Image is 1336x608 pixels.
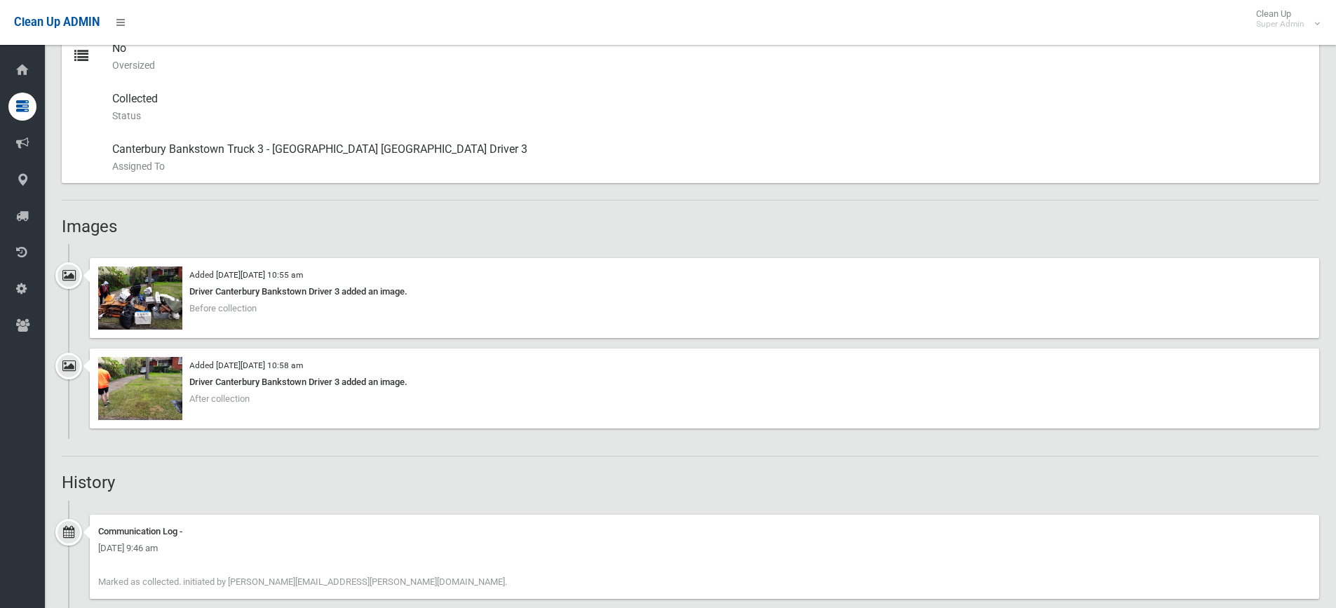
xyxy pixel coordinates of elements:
small: Added [DATE][DATE] 10:58 am [189,360,303,370]
div: Driver Canterbury Bankstown Driver 3 added an image. [98,374,1311,391]
img: 2025-08-1110.55.061351827297443269184.jpg [98,266,182,330]
span: Clean Up [1249,8,1318,29]
h2: History [62,473,1319,492]
span: Clean Up ADMIN [14,15,100,29]
small: Added [DATE][DATE] 10:55 am [189,270,303,280]
small: Super Admin [1256,19,1304,29]
small: Assigned To [112,158,1308,175]
div: Canterbury Bankstown Truck 3 - [GEOGRAPHIC_DATA] [GEOGRAPHIC_DATA] Driver 3 [112,133,1308,183]
small: Oversized [112,57,1308,74]
span: Before collection [189,303,257,313]
div: [DATE] 9:46 am [98,540,1311,557]
small: Status [112,107,1308,124]
div: Communication Log - [98,523,1311,540]
img: 2025-08-1110.57.551126308978496934443.jpg [98,357,182,420]
div: Driver Canterbury Bankstown Driver 3 added an image. [98,283,1311,300]
span: After collection [189,393,250,404]
div: No [112,32,1308,82]
span: Marked as collected. initiated by [PERSON_NAME][EMAIL_ADDRESS][PERSON_NAME][DOMAIN_NAME]. [98,576,507,587]
h2: Images [62,217,1319,236]
div: Collected [112,82,1308,133]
